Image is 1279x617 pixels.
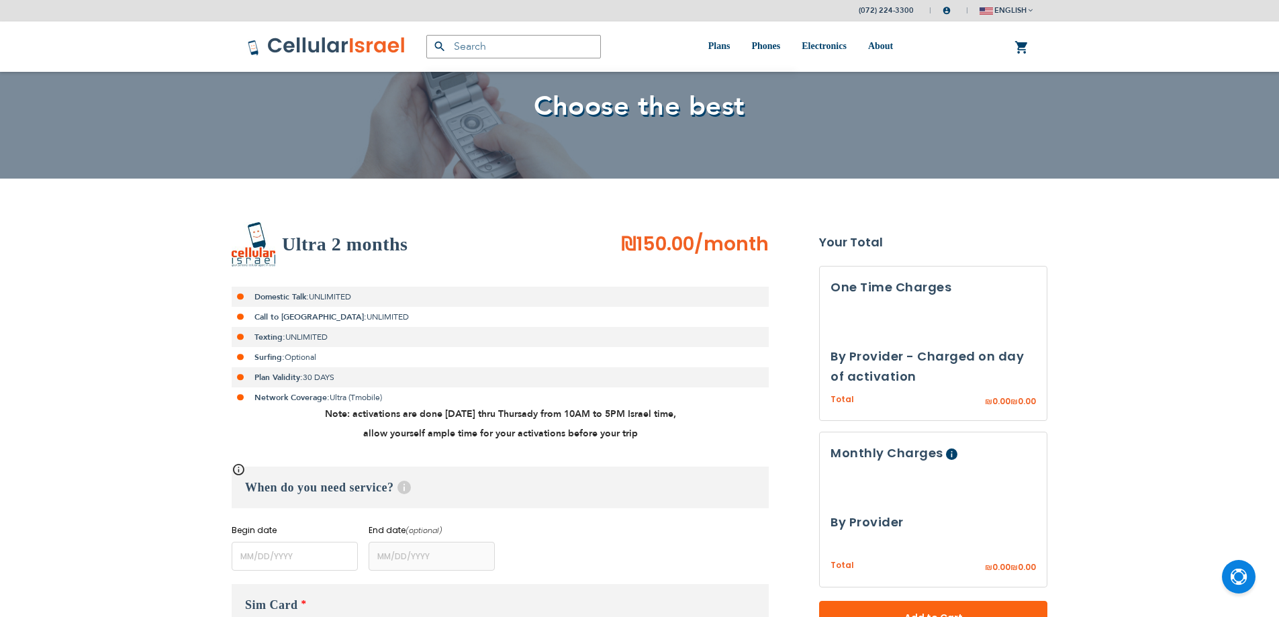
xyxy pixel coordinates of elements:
span: ₪ [985,396,992,408]
input: MM/DD/YYYY [232,542,358,571]
span: Total [831,560,854,573]
h3: One Time Charges [831,277,1036,297]
span: Help [397,481,411,494]
li: UNLIMITED [232,327,769,347]
strong: Network Coverage: [254,392,330,403]
i: (optional) [406,525,442,536]
span: Choose the best [534,88,745,125]
li: Ultra (Tmobile) [232,387,769,408]
span: 0.00 [1018,562,1036,573]
img: english [980,7,993,15]
li: UNLIMITED [232,287,769,307]
span: Electronics [802,41,847,51]
span: ₪150.00 [621,231,694,257]
a: About [868,21,893,72]
a: Plans [708,21,730,72]
span: Sim Card [245,598,298,612]
input: MM/DD/YYYY [369,542,495,571]
span: Monthly Charges [831,445,943,462]
span: ₪ [1010,563,1018,575]
span: 0.00 [1018,395,1036,407]
h3: By Provider [831,513,1036,533]
span: 0.00 [992,562,1010,573]
span: ₪ [1010,396,1018,408]
span: Plans [708,41,730,51]
li: UNLIMITED [232,307,769,327]
strong: Note: activations are done [DATE] thru Thursady from 10AM to 5PM Israel time, [325,408,676,420]
li: 30 DAYS [232,367,769,387]
strong: Texting: [254,332,285,342]
h3: By Provider - Charged on day of activation [831,346,1036,387]
span: Total [831,393,854,406]
strong: Plan Validity: [254,372,303,383]
strong: Surfing: [254,352,285,363]
span: 0.00 [992,395,1010,407]
a: Electronics [802,21,847,72]
strong: Call to [GEOGRAPHIC_DATA]: [254,312,367,322]
strong: allow yourself ample time for your activations before your trip [363,427,638,440]
li: Optional [232,347,769,367]
img: Ultra 2 months [232,222,275,267]
h3: When do you need service? [232,467,769,508]
a: (072) 224-3300 [859,5,914,15]
input: Search [426,35,601,58]
span: /month [694,231,769,258]
img: Cellular Israel Logo [247,36,406,56]
span: ₪ [985,563,992,575]
label: Begin date [232,524,358,536]
span: Phones [751,41,780,51]
span: Help [946,449,957,461]
span: About [868,41,893,51]
label: End date [369,524,495,536]
strong: Domestic Talk: [254,291,309,302]
strong: Your Total [819,232,1047,252]
button: english [980,1,1033,20]
a: Phones [751,21,780,72]
h2: Ultra 2 months [282,231,408,258]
